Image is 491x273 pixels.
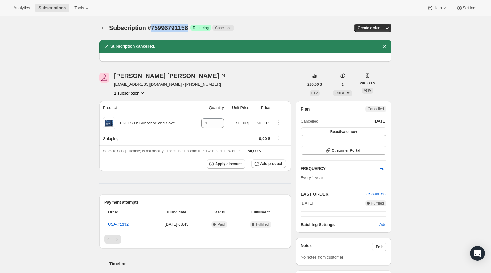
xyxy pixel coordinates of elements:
[301,118,319,124] span: Cancelled
[304,80,326,89] button: 280,00 $
[104,235,286,244] nav: Paginación
[332,148,360,153] span: Customer Portal
[114,90,145,96] button: Product actions
[366,191,386,197] button: USA-#1392
[371,201,384,206] span: Fulfilled
[463,6,477,10] span: Settings
[358,25,380,30] span: Create order
[257,121,270,125] span: 50,00 $
[360,80,375,86] span: 280,00 $
[193,25,209,30] span: Recurring
[110,43,155,49] h2: Subscription cancelled.
[301,175,323,180] span: Every 1 year
[380,42,389,51] button: Descartar notificación
[115,120,175,126] div: PROBYO: Subscribe and Save
[372,243,386,251] button: Edit
[35,4,69,12] button: Subscriptions
[366,192,386,196] a: USA-#1392
[335,91,350,95] span: ORDERS
[99,73,109,83] span: Jennifer Ebert
[10,4,34,12] button: Analytics
[433,6,442,10] span: Help
[74,6,84,10] span: Tools
[311,91,318,95] span: LTV
[470,246,485,261] div: Open Intercom Messenger
[109,25,188,31] span: Subscription #75996791156
[374,118,386,124] span: [DATE]
[342,82,344,87] span: 1
[376,244,383,249] span: Edit
[301,166,380,172] h2: FREQUENCY
[380,166,386,172] span: Edit
[368,107,384,111] span: Cancelled
[154,209,200,215] span: Billing date
[248,149,261,153] span: 50,00 $
[301,191,366,197] h2: LAST ORDER
[217,222,225,227] span: Paid
[14,6,30,10] span: Analytics
[301,222,379,228] h6: Batching Settings
[274,135,284,141] button: Shipping actions
[99,24,108,32] button: Subscriptions
[215,25,231,30] span: Cancelled
[376,220,390,230] button: Add
[301,200,313,206] span: [DATE]
[114,81,226,88] span: [EMAIL_ADDRESS][DOMAIN_NAME] · [PHONE_NUMBER]
[354,24,383,32] button: Create order
[103,149,242,153] span: Sales tax (if applicable) is not displayed because it is calculated with each new order.
[260,161,282,166] span: Add product
[226,101,251,115] th: Unit Price
[453,4,481,12] button: Settings
[108,222,129,227] a: USA-#1392
[71,4,94,12] button: Tools
[239,209,282,215] span: Fulfillment
[259,136,270,141] span: 0,00 $
[203,209,235,215] span: Status
[301,106,310,112] h2: Plan
[301,127,386,136] button: Reactivate now
[236,121,249,125] span: 50,00 $
[301,146,386,155] button: Customer Portal
[154,221,200,228] span: [DATE] · 08:45
[251,101,272,115] th: Price
[379,222,386,228] span: Add
[423,4,451,12] button: Help
[99,101,194,115] th: Product
[207,159,246,169] button: Apply discount
[301,255,343,259] span: No notes from customer
[99,132,194,145] th: Shipping
[307,82,322,87] span: 280,00 $
[114,73,226,79] div: [PERSON_NAME] [PERSON_NAME]
[104,205,152,219] th: Order
[38,6,66,10] span: Subscriptions
[301,243,372,251] h3: Notes
[251,159,286,168] button: Add product
[103,117,115,129] img: product img
[256,222,269,227] span: Fulfilled
[194,101,226,115] th: Quantity
[274,119,284,126] button: Product actions
[338,80,347,89] button: 1
[330,129,357,134] span: Reactivate now
[104,199,286,205] h2: Payment attempts
[215,162,242,166] span: Apply discount
[109,261,291,267] h2: Timeline
[376,164,390,174] button: Edit
[364,88,371,93] span: AOV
